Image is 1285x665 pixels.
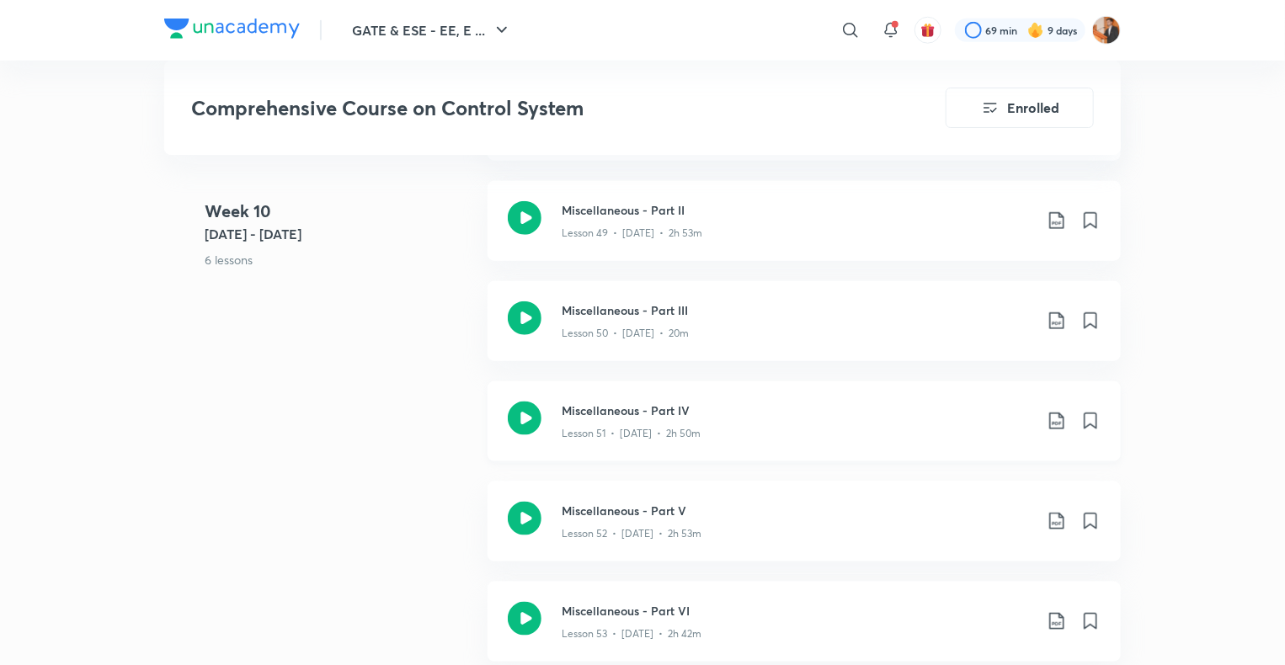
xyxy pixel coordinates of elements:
[562,201,1033,219] h3: Miscellaneous - Part II
[562,426,701,441] p: Lesson 51 • [DATE] • 2h 50m
[488,181,1121,281] a: Miscellaneous - Part IILesson 49 • [DATE] • 2h 53m
[205,250,474,268] p: 6 lessons
[191,96,850,120] h3: Comprehensive Course on Control System
[205,198,474,223] h4: Week 10
[488,281,1121,381] a: Miscellaneous - Part IIILesson 50 • [DATE] • 20m
[562,626,701,641] p: Lesson 53 • [DATE] • 2h 42m
[562,526,701,541] p: Lesson 52 • [DATE] • 2h 53m
[562,502,1033,519] h3: Miscellaneous - Part V
[562,602,1033,620] h3: Miscellaneous - Part VI
[164,19,300,39] img: Company Logo
[920,23,936,38] img: avatar
[1027,22,1044,39] img: streak
[562,326,689,341] p: Lesson 50 • [DATE] • 20m
[914,17,941,44] button: avatar
[488,481,1121,582] a: Miscellaneous - Part VLesson 52 • [DATE] • 2h 53m
[342,13,522,47] button: GATE & ESE - EE, E ...
[488,381,1121,481] a: Miscellaneous - Part IVLesson 51 • [DATE] • 2h 50m
[205,223,474,243] h5: [DATE] - [DATE]
[562,226,702,241] p: Lesson 49 • [DATE] • 2h 53m
[164,19,300,43] a: Company Logo
[1092,16,1121,45] img: Ayush sagitra
[946,88,1094,128] button: Enrolled
[562,402,1033,419] h3: Miscellaneous - Part IV
[562,301,1033,319] h3: Miscellaneous - Part III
